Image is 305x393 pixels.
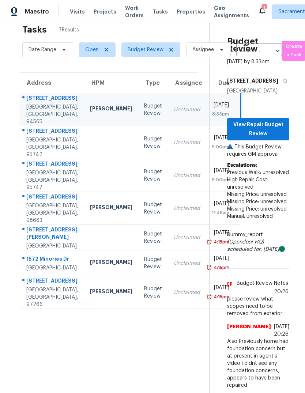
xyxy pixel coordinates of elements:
[144,230,162,245] div: Budget Review
[227,338,289,389] span: Also Previously home had foundation concern but at present in agent's video i didnt see any found...
[227,118,289,140] button: View Repair Budget Review
[227,281,271,295] span: [PERSON_NAME]
[214,4,249,19] span: Geo Assignments
[227,77,278,84] h5: [STREET_ADDRESS]
[174,106,200,113] div: Unclaimed
[144,285,162,300] div: Budget Review
[26,103,78,125] div: [GEOGRAPHIC_DATA], [GEOGRAPHIC_DATA], 94565
[85,46,99,53] span: Open
[144,168,162,183] div: Budget Review
[26,193,78,202] div: [STREET_ADDRESS]
[26,286,78,308] div: [GEOGRAPHIC_DATA], [GEOGRAPHIC_DATA], 97266
[227,170,289,175] span: Previous Walk: unresolved
[286,42,302,59] span: Create a Task
[90,258,132,268] div: [PERSON_NAME]
[206,293,212,301] img: Overdue Alarm Icon
[227,87,289,95] div: [GEOGRAPHIC_DATA]
[177,8,205,15] span: Properties
[174,205,200,212] div: Unclaimed
[125,4,144,19] span: Work Orders
[26,169,78,191] div: [GEOGRAPHIC_DATA], [GEOGRAPHIC_DATA], 95747
[227,207,287,212] span: Missing Price: unresolved
[26,94,78,103] div: [STREET_ADDRESS]
[144,102,162,117] div: Budget Review
[128,46,163,53] span: Budget Review
[233,120,283,138] span: View Repair Budget Review
[90,105,132,114] div: [PERSON_NAME]
[138,73,168,93] th: Type
[26,255,78,264] div: 1572 Minories Dr
[261,4,267,12] div: 1
[26,277,78,286] div: [STREET_ADDRESS]
[90,288,132,297] div: [PERSON_NAME]
[174,172,200,179] div: Unclaimed
[174,289,200,296] div: Unclaimed
[90,204,132,213] div: [PERSON_NAME]
[227,247,279,252] i: scheduled for: [DATE]
[144,256,162,271] div: Budget Review
[236,45,261,56] input: Search by address
[26,136,78,158] div: [GEOGRAPHIC_DATA], [GEOGRAPHIC_DATA], 95742
[19,73,84,93] th: Address
[144,201,162,216] div: Budget Review
[227,231,289,253] div: Dummy_report
[227,192,287,197] span: Missing Price: unresolved
[227,58,270,65] div: [DATE] by 8:33pm
[227,239,264,245] i: (Opendoor HQ)
[227,214,273,219] span: Manual: unresolved
[272,46,283,56] button: Open
[70,8,85,15] span: Visits
[26,242,78,250] div: [GEOGRAPHIC_DATA]
[25,8,49,15] span: Maestro
[174,234,200,241] div: Unclaimed
[26,202,78,224] div: [GEOGRAPHIC_DATA], [GEOGRAPHIC_DATA], 98683
[22,26,47,33] h2: Tasks
[227,38,289,52] h2: Budget Review
[274,324,289,337] span: [DATE] 20:26
[168,73,206,93] th: Assignee
[278,74,288,87] button: Copy Address
[26,160,78,169] div: [STREET_ADDRESS]
[94,8,116,15] span: Projects
[227,199,287,204] span: Missing Price: unresolved
[206,264,212,271] img: Overdue Alarm Icon
[227,323,271,338] span: [PERSON_NAME]
[29,46,56,53] span: Date Range
[26,264,78,272] div: [GEOGRAPHIC_DATA]
[152,9,168,14] span: Tasks
[144,135,162,150] div: Budget Review
[59,26,79,34] span: 7 Results
[206,238,212,246] img: Overdue Alarm Icon
[227,177,268,190] span: High Repair Cost: unresolved
[192,46,214,53] span: Assignee
[227,143,289,158] p: This Budget Review requires GM approval
[84,73,138,93] th: HPM
[26,127,78,136] div: [STREET_ADDRESS]
[227,295,289,317] span: please review what scopes need to be removed from exterior
[174,260,200,267] div: Unclaimed
[232,280,293,287] span: Budget Review Notes
[227,163,257,168] b: Escalations:
[174,139,200,146] div: Unclaimed
[206,73,241,93] th: Due
[26,226,78,242] div: [STREET_ADDRESS][PERSON_NAME]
